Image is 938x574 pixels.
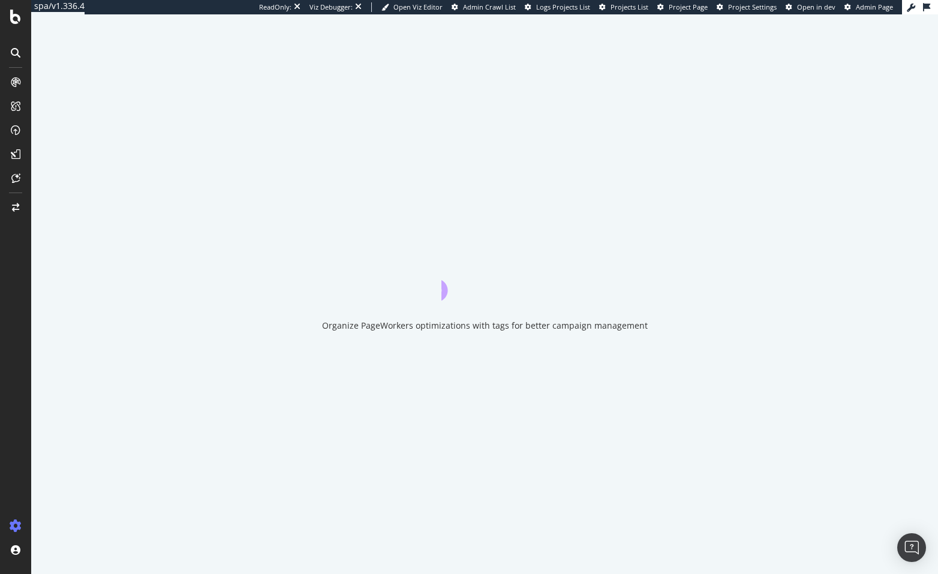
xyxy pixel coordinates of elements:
[259,2,291,12] div: ReadOnly:
[381,2,443,12] a: Open Viz Editor
[452,2,516,12] a: Admin Crawl List
[897,533,926,562] div: Open Intercom Messenger
[856,2,893,11] span: Admin Page
[309,2,353,12] div: Viz Debugger:
[717,2,777,12] a: Project Settings
[525,2,590,12] a: Logs Projects List
[599,2,648,12] a: Projects List
[669,2,708,11] span: Project Page
[393,2,443,11] span: Open Viz Editor
[844,2,893,12] a: Admin Page
[728,2,777,11] span: Project Settings
[463,2,516,11] span: Admin Crawl List
[786,2,835,12] a: Open in dev
[611,2,648,11] span: Projects List
[536,2,590,11] span: Logs Projects List
[441,257,528,300] div: animation
[657,2,708,12] a: Project Page
[797,2,835,11] span: Open in dev
[322,320,648,332] div: Organize PageWorkers optimizations with tags for better campaign management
